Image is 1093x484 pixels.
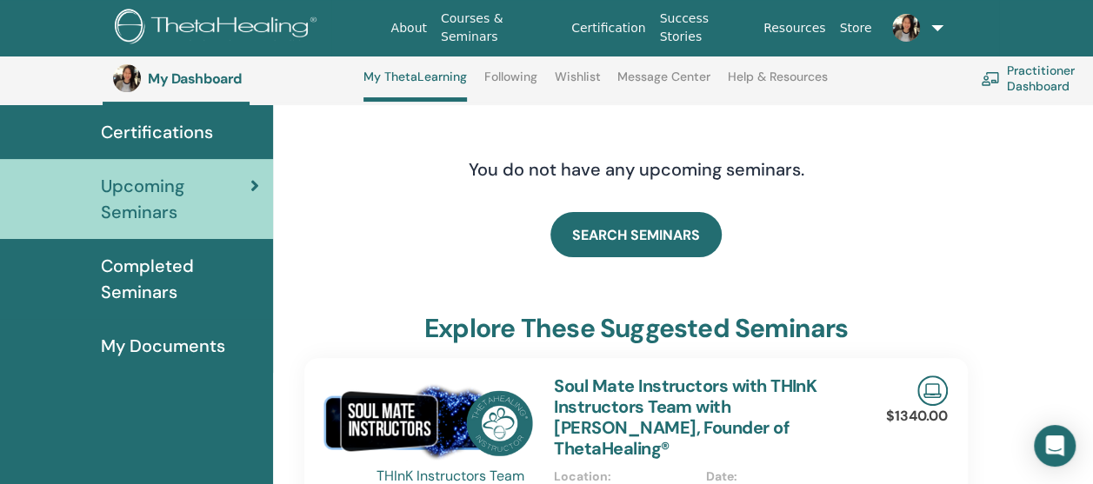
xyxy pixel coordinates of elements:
[319,375,533,471] img: Soul Mate Instructors
[434,3,564,53] a: Courses & Seminars
[728,70,828,97] a: Help & Resources
[555,70,601,97] a: Wishlist
[1034,425,1076,467] div: Open Intercom Messenger
[572,226,700,244] span: SEARCH SEMINARS
[617,70,710,97] a: Message Center
[101,119,213,145] span: Certifications
[550,212,722,257] a: SEARCH SEMINARS
[101,333,225,359] span: My Documents
[756,12,833,44] a: Resources
[363,159,910,180] h4: You do not have any upcoming seminars.
[101,173,250,225] span: Upcoming Seminars
[564,12,652,44] a: Certification
[892,14,920,42] img: default.jpg
[886,406,948,427] p: $1340.00
[115,9,323,48] img: logo.png
[652,3,756,53] a: Success Stories
[363,70,467,102] a: My ThetaLearning
[917,375,948,406] img: Live Online Seminar
[832,12,878,44] a: Store
[383,12,433,44] a: About
[554,375,816,460] a: Soul Mate Instructors with THInK Instructors Team with [PERSON_NAME], Founder of ThetaHealing®
[113,64,141,92] img: default.jpg
[101,253,259,305] span: Completed Seminars
[484,70,537,97] a: Following
[148,70,322,87] h3: My Dashboard
[424,313,848,344] h3: explore these suggested seminars
[981,71,1000,85] img: chalkboard-teacher.svg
